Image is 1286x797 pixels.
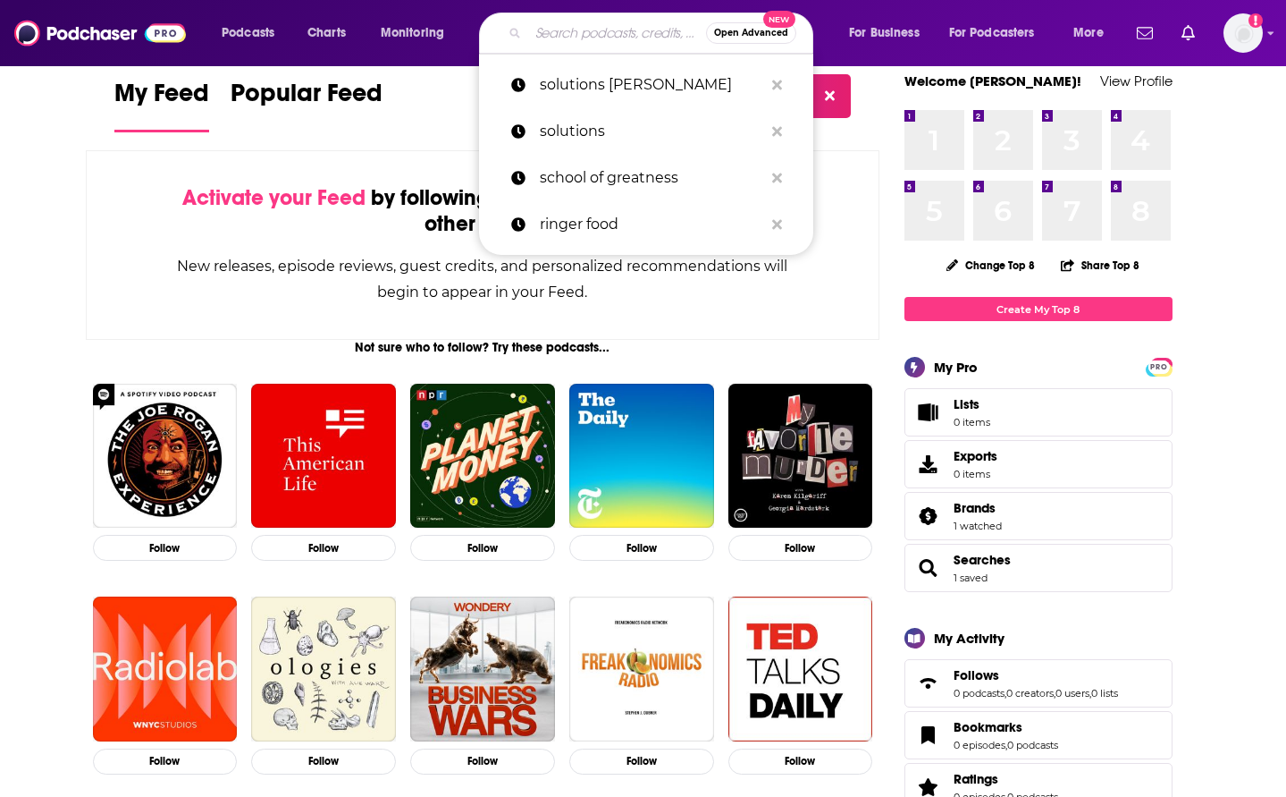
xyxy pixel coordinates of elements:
[936,254,1046,276] button: Change Top 8
[251,597,396,742] a: Ologies with Alie Ward
[251,384,396,529] img: This American Life
[479,155,813,201] a: school of greatness
[904,711,1173,759] span: Bookmarks
[1006,687,1054,699] a: 0 creators
[714,29,788,38] span: Open Advanced
[410,535,555,561] button: Follow
[763,11,795,28] span: New
[904,388,1173,437] a: Lists
[1054,687,1055,699] span: ,
[569,535,714,561] button: Follow
[1148,360,1170,374] span: PRO
[114,78,209,119] span: My Feed
[86,340,880,355] div: Not sure who to follow? Try these podcasts...
[1091,687,1118,699] a: 0 lists
[209,19,298,47] button: open menu
[1073,21,1104,46] span: More
[368,19,467,47] button: open menu
[1004,687,1006,699] span: ,
[1100,72,1173,89] a: View Profile
[569,384,714,529] img: The Daily
[479,108,813,155] a: solutions
[911,723,946,748] a: Bookmarks
[911,400,946,425] span: Lists
[540,155,763,201] p: school of greatness
[954,552,1011,568] a: Searches
[1248,13,1263,28] svg: Add a profile image
[728,384,873,529] img: My Favorite Murder with Karen Kilgariff and Georgia Hardstark
[479,62,813,108] a: solutions [PERSON_NAME]
[1223,13,1263,53] img: User Profile
[937,19,1061,47] button: open menu
[1130,18,1160,48] a: Show notifications dropdown
[1061,19,1126,47] button: open menu
[14,16,186,50] a: Podchaser - Follow, Share and Rate Podcasts
[911,504,946,529] a: Brands
[93,535,238,561] button: Follow
[496,13,830,54] div: Search podcasts, credits, & more...
[904,72,1081,89] a: Welcome [PERSON_NAME]!
[954,416,990,428] span: 0 items
[93,597,238,742] img: Radiolab
[1060,248,1140,283] button: Share Top 8
[904,659,1173,708] span: Follows
[836,19,942,47] button: open menu
[706,22,796,44] button: Open AdvancedNew
[1174,18,1202,48] a: Show notifications dropdown
[176,253,790,305] div: New releases, episode reviews, guest credits, and personalized recommendations will begin to appe...
[954,687,1004,699] a: 0 podcasts
[949,21,1035,46] span: For Podcasters
[182,184,366,211] span: Activate your Feed
[1223,13,1263,53] span: Logged in as rowan.sullivan
[114,78,209,132] a: My Feed
[904,297,1173,321] a: Create My Top 8
[954,771,998,787] span: Ratings
[222,21,274,46] span: Podcasts
[251,749,396,775] button: Follow
[410,597,555,742] img: Business Wars
[934,359,978,376] div: My Pro
[410,749,555,775] button: Follow
[934,630,1004,647] div: My Activity
[381,21,444,46] span: Monitoring
[954,500,1002,516] a: Brands
[251,535,396,561] button: Follow
[954,739,1005,751] a: 0 episodes
[911,452,946,477] span: Exports
[93,384,238,529] img: The Joe Rogan Experience
[904,440,1173,488] a: Exports
[954,396,979,412] span: Lists
[904,492,1173,540] span: Brands
[1089,687,1091,699] span: ,
[954,468,997,480] span: 0 items
[911,555,946,581] a: Searches
[307,21,346,46] span: Charts
[954,719,1022,735] span: Bookmarks
[728,597,873,742] img: TED Talks Daily
[479,201,813,248] a: ringer food
[1007,739,1058,751] a: 0 podcasts
[569,597,714,742] img: Freakonomics Radio
[410,384,555,529] img: Planet Money
[911,671,946,696] a: Follows
[176,185,790,237] div: by following Podcasts, Creators, Lists, and other Users!
[954,667,1118,683] a: Follows
[954,520,1002,532] a: 1 watched
[1148,360,1170,373] a: PRO
[954,448,997,464] span: Exports
[954,771,1058,787] a: Ratings
[954,667,999,683] span: Follows
[954,500,996,516] span: Brands
[954,396,990,412] span: Lists
[1005,739,1007,751] span: ,
[954,572,988,584] a: 1 saved
[1055,687,1089,699] a: 0 users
